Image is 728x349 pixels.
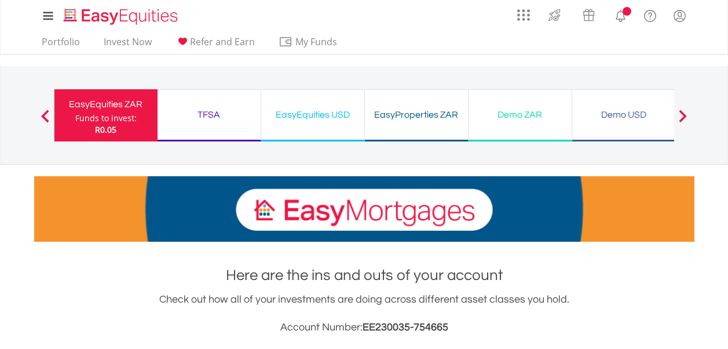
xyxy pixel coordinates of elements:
span: R0.05 [95,124,116,135]
div: Demo ZAR [475,107,565,123]
div: EasyEquities ZAR [61,96,151,112]
a: Invest Now [99,36,156,54]
div: Check out how all of your investments are doing across different asset classes you hold. [34,292,694,336]
img: thrive-v2.svg [545,6,564,24]
a: My Profile [665,3,694,28]
img: EasyMortage Promotion Banner [34,176,694,242]
a: Portfolio [37,36,85,54]
a: Vouchers [572,3,606,24]
span: Refer and Earn [190,35,255,48]
a: AppsGrid [510,3,537,21]
span: EE230035-754665 [363,322,448,333]
span: My Funds [279,34,354,49]
img: grid-menu-icon.svg [517,9,530,21]
div: Funds to invest: [75,112,137,124]
img: EasyEquities_Logo.png [61,7,182,26]
a: Refer and Earn [171,36,259,54]
div: TFSA [164,107,254,123]
h1: Here are the ins and outs of your account [34,265,694,286]
button: Previous [34,115,57,127]
a: Home page [59,3,182,26]
div: Demo USD [579,107,668,123]
button: Next [671,115,694,127]
img: vouchers-v2.svg [579,6,598,24]
a: FAQ's and Support [635,3,665,26]
h3: Account Number: [34,319,694,336]
div: EasyEquities USD [268,107,357,123]
a: Notifications [606,3,635,26]
div: EasyProperties ZAR [372,107,461,123]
